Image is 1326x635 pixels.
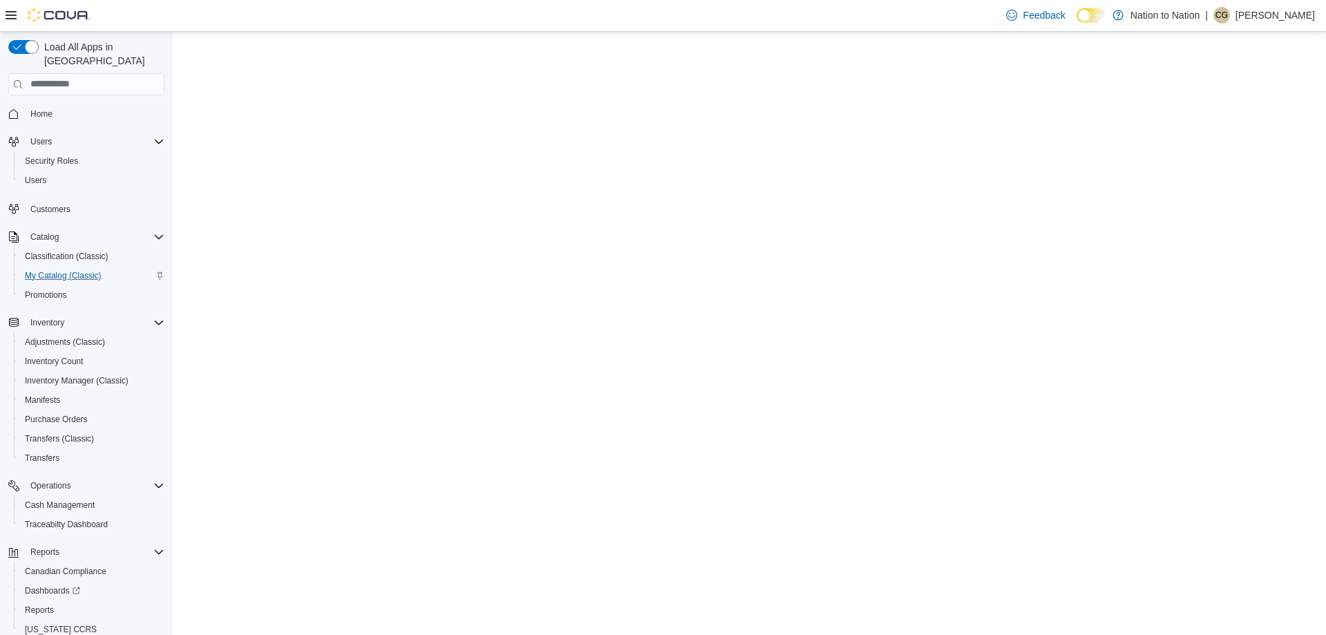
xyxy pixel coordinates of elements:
p: | [1205,7,1208,23]
span: Classification (Classic) [25,251,108,262]
span: Classification (Classic) [19,248,164,265]
span: Traceabilty Dashboard [25,519,108,530]
span: Operations [25,477,164,494]
span: Operations [30,480,71,491]
button: Reports [3,542,170,562]
span: Dashboards [25,585,80,596]
a: Traceabilty Dashboard [19,516,113,533]
span: Reports [30,547,59,558]
button: Adjustments (Classic) [14,332,170,352]
span: Security Roles [25,155,78,167]
a: Transfers (Classic) [19,430,99,447]
span: Cash Management [19,497,164,513]
span: Transfers (Classic) [25,433,94,444]
span: Customers [30,204,70,215]
span: Reports [19,602,164,618]
span: Inventory Manager (Classic) [25,375,128,386]
span: Users [25,133,164,150]
span: Adjustments (Classic) [25,337,105,348]
button: Inventory [3,313,170,332]
button: Catalog [25,229,64,245]
p: [PERSON_NAME] [1236,7,1315,23]
a: Promotions [19,287,73,303]
button: Cash Management [14,495,170,515]
button: Classification (Classic) [14,247,170,266]
a: Purchase Orders [19,411,93,428]
span: Load All Apps in [GEOGRAPHIC_DATA] [39,40,164,68]
span: My Catalog (Classic) [25,270,102,281]
span: Inventory Manager (Classic) [19,372,164,389]
span: Canadian Compliance [19,563,164,580]
a: Adjustments (Classic) [19,334,110,350]
span: Reports [25,544,164,560]
a: Security Roles [19,153,84,169]
span: Promotions [25,290,67,301]
span: Feedback [1023,8,1065,22]
span: Promotions [19,287,164,303]
button: Manifests [14,390,170,410]
button: Reports [14,600,170,620]
span: Manifests [25,395,60,406]
a: Customers [25,201,76,218]
img: Cova [28,8,90,22]
a: Cash Management [19,497,100,513]
a: Transfers [19,450,65,466]
span: Transfers (Classic) [19,430,164,447]
span: Security Roles [19,153,164,169]
button: Customers [3,198,170,218]
span: Inventory [30,317,64,328]
span: Cash Management [25,500,95,511]
div: Cam Gottfriedson [1213,7,1230,23]
button: Purchase Orders [14,410,170,429]
a: My Catalog (Classic) [19,267,107,284]
span: Transfers [25,453,59,464]
span: Adjustments (Classic) [19,334,164,350]
span: Traceabilty Dashboard [19,516,164,533]
button: Users [25,133,57,150]
button: Operations [25,477,77,494]
a: Dashboards [19,582,86,599]
button: Reports [25,544,65,560]
a: Reports [19,602,59,618]
button: Users [14,171,170,190]
button: Users [3,132,170,151]
a: Dashboards [14,581,170,600]
span: Users [25,175,46,186]
span: My Catalog (Classic) [19,267,164,284]
input: Dark Mode [1077,8,1106,23]
span: Reports [25,605,54,616]
span: Home [25,105,164,122]
button: My Catalog (Classic) [14,266,170,285]
span: Users [30,136,52,147]
button: Catalog [3,227,170,247]
span: Transfers [19,450,164,466]
a: Home [25,106,58,122]
span: Canadian Compliance [25,566,106,577]
span: Home [30,108,52,120]
button: Inventory Count [14,352,170,371]
span: Manifests [19,392,164,408]
span: Customers [25,200,164,217]
button: Promotions [14,285,170,305]
a: Manifests [19,392,66,408]
span: Users [19,172,164,189]
span: Purchase Orders [25,414,88,425]
span: Purchase Orders [19,411,164,428]
button: Transfers [14,448,170,468]
button: Security Roles [14,151,170,171]
a: Feedback [1001,1,1070,29]
span: CG [1215,7,1228,23]
button: Inventory Manager (Classic) [14,371,170,390]
span: Catalog [30,231,59,243]
a: Inventory Count [19,353,89,370]
button: Traceabilty Dashboard [14,515,170,534]
button: Home [3,104,170,124]
a: Classification (Classic) [19,248,114,265]
a: Inventory Manager (Classic) [19,372,134,389]
span: Inventory Count [25,356,84,367]
button: Operations [3,476,170,495]
span: Dashboards [19,582,164,599]
button: Transfers (Classic) [14,429,170,448]
span: [US_STATE] CCRS [25,624,97,635]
